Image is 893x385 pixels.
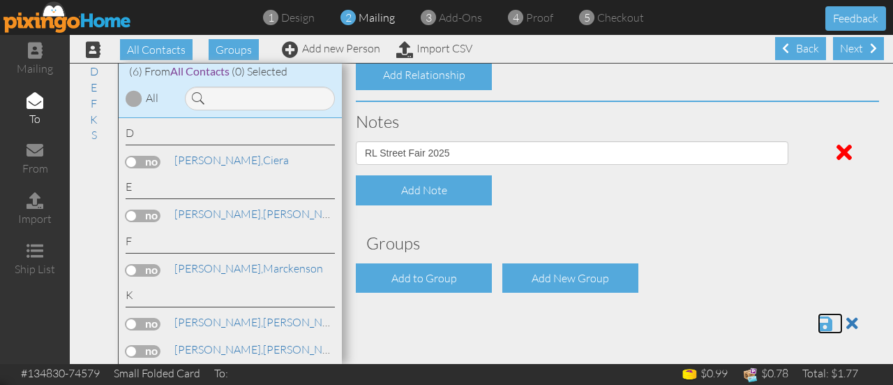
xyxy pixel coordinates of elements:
a: K [83,111,105,128]
span: Groups [209,39,259,60]
span: design [281,10,315,24]
div: E [126,179,335,199]
div: Add New Group [502,263,638,293]
button: Feedback [825,6,886,31]
div: Add to Group [356,263,492,293]
a: [PERSON_NAME] [173,314,351,330]
a: S [84,126,104,143]
div: F [126,233,335,254]
div: Total: $1.77 [802,365,858,382]
span: add-ons [439,10,482,24]
img: expense-icon.png [742,366,759,384]
span: 1 [268,10,274,26]
span: [PERSON_NAME], [174,153,263,167]
a: [PERSON_NAME] [173,341,351,358]
span: All Contacts [170,64,230,78]
span: [PERSON_NAME], [174,342,263,356]
span: (0) Selected [232,64,287,78]
h3: Notes [356,112,879,131]
span: 5 [584,10,590,26]
td: #134830-74579 [14,364,107,383]
div: Add Relationship [356,60,492,90]
a: Add new Person [282,41,380,55]
img: points-icon.png [681,366,698,384]
span: checkout [597,10,644,24]
td: Small Folded Card [107,364,207,383]
span: All Contacts [120,39,193,60]
span: 3 [426,10,432,26]
div: D [126,125,335,145]
a: D [83,63,105,80]
div: K [126,287,335,307]
a: [PERSON_NAME] [173,205,351,222]
span: [PERSON_NAME], [174,261,263,275]
span: 2 [345,10,352,26]
div: Next [833,37,884,60]
span: 4 [513,10,519,26]
img: pixingo logo [3,1,132,33]
div: All [146,90,158,106]
span: proof [526,10,553,24]
span: [PERSON_NAME], [174,315,263,329]
a: E [84,79,104,96]
a: Ciera [173,152,290,168]
td: $0.99 [674,364,735,385]
div: Add Note [356,175,492,205]
span: To: [214,366,228,380]
div: Back [775,37,826,60]
a: Import CSV [396,41,472,55]
span: [PERSON_NAME], [174,207,263,221]
h3: Groups [366,234,869,252]
span: mailing [359,10,395,24]
a: Marckenson [173,260,324,277]
a: F [84,95,104,112]
div: (6) From [119,64,342,80]
td: $0.78 [735,364,795,385]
